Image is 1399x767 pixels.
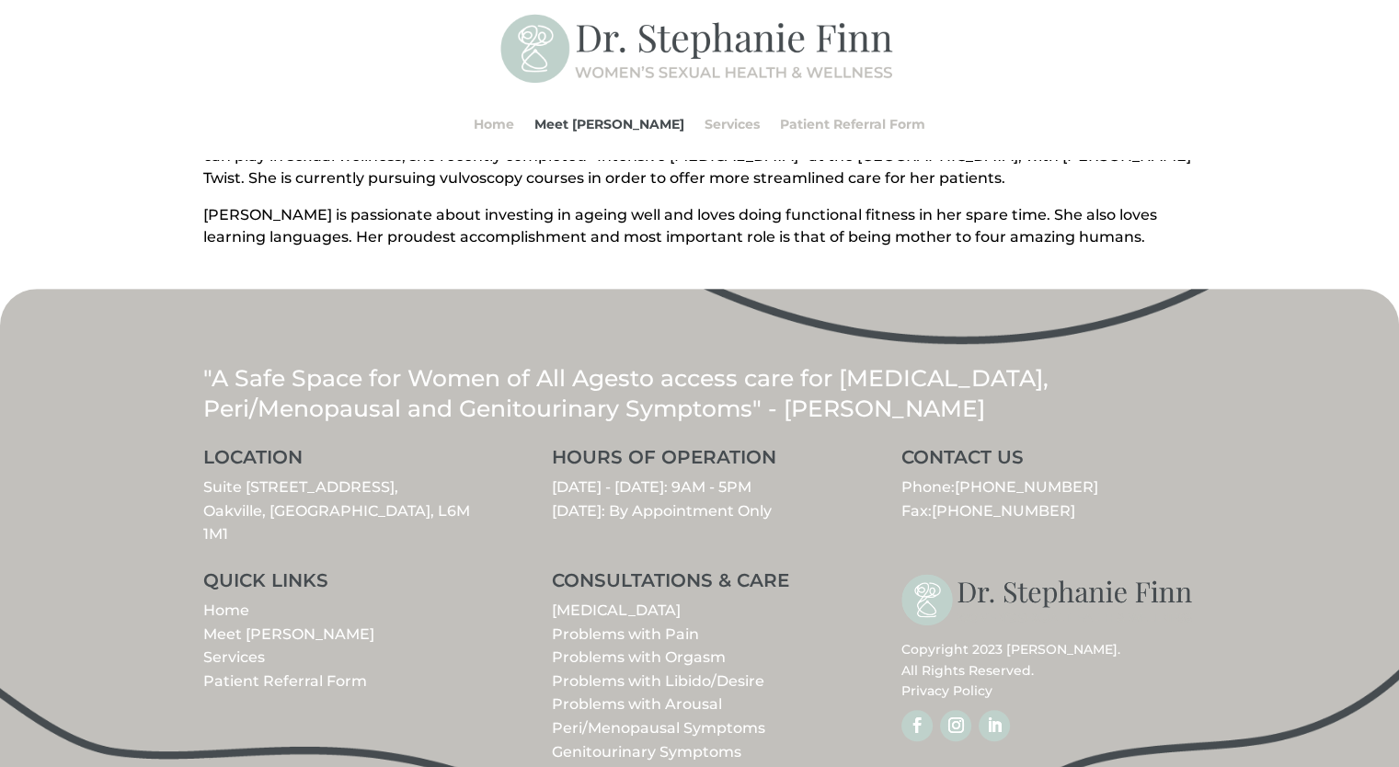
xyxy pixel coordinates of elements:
a: Problems with Libido/Desire [552,672,764,690]
a: Patient Referral Form [203,672,367,690]
h3: CONTACT US [901,448,1196,475]
a: Follow on Instagram [940,710,971,741]
h3: LOCATION [203,448,498,475]
a: Patient Referral Form [780,89,925,159]
span: [PHONE_NUMBER] [932,502,1075,520]
h3: QUICK LINKS [203,571,498,599]
a: Home [474,89,514,159]
a: Follow on Facebook [901,710,933,741]
a: Meet [PERSON_NAME] [534,89,684,159]
h3: CONSULTATIONS & CARE [552,571,846,599]
a: Suite [STREET_ADDRESS],Oakville, [GEOGRAPHIC_DATA], L6M 1M1 [203,478,470,543]
a: Meet [PERSON_NAME] [203,625,374,643]
a: Privacy Policy [901,682,992,699]
a: Services [705,89,760,159]
a: Genitourinary Symptoms [552,743,741,761]
a: Follow on LinkedIn [979,710,1010,741]
p: [DATE] - [DATE]: 9AM - 5PM [DATE]: By Appointment Only [552,475,846,522]
p: [PERSON_NAME] is passionate about investing in ageing well and loves doing functional fitness in ... [203,204,1197,248]
a: Problems with Pain [552,625,699,643]
img: stephanie-finn-logo-dark [901,571,1196,630]
a: [MEDICAL_DATA] [552,601,681,619]
p: "A Safe Space for Women of All Ages [203,363,1197,423]
a: Problems with Arousal [552,695,722,713]
a: Problems with Orgasm [552,648,726,666]
p: Copyright 2023 [PERSON_NAME]. All Rights Reserved. [901,639,1196,701]
a: [PHONE_NUMBER] [955,478,1098,496]
a: Peri/Menopausal Symptoms [552,719,765,737]
p: Phone: Fax: [901,475,1196,522]
h3: HOURS OF OPERATION [552,448,846,475]
a: Services [203,648,265,666]
a: Home [203,601,249,619]
span: to access care for [MEDICAL_DATA], Peri/Menopausal and Genitourinary Symptoms" - [PERSON_NAME] [203,364,1049,422]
